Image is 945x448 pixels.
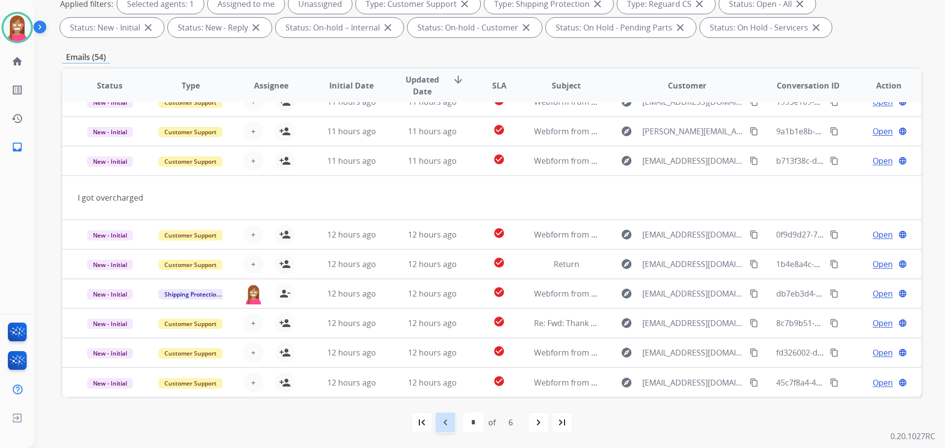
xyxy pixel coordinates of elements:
div: Status: On Hold - Servicers [700,18,832,37]
mat-icon: person_add [279,377,291,388]
span: 12 hours ago [327,318,376,329]
p: Emails (54) [62,51,110,63]
span: Type [182,80,200,91]
span: + [251,125,255,137]
div: Status: New - Reply [168,18,272,37]
span: SLA [492,80,506,91]
span: 8c7b9b51-1f9c-4a4b-9068-ea40608971aa [776,318,926,329]
span: Return [554,259,579,269]
span: Webform from [EMAIL_ADDRESS][DOMAIN_NAME] on [DATE] [534,155,757,166]
mat-icon: navigate_before [440,417,451,428]
div: I got overcharged [78,192,745,204]
mat-icon: explore [621,125,632,137]
mat-icon: person_remove [279,288,291,299]
span: fd326002-da8a-4d24-ab07-bdd37de32534 [776,347,930,358]
span: [EMAIL_ADDRESS][DOMAIN_NAME] [642,155,744,167]
th: Action [841,68,921,103]
span: Conversation ID [777,80,840,91]
mat-icon: close [520,22,532,33]
mat-icon: content_copy [830,319,839,328]
div: Status: On-hold - Customer [408,18,542,37]
mat-icon: content_copy [830,289,839,298]
mat-icon: language [898,260,907,269]
div: Status: On Hold - Pending Parts [546,18,696,37]
mat-icon: navigate_next [533,417,544,428]
mat-icon: language [898,289,907,298]
span: Open [873,347,893,358]
span: 12 hours ago [408,318,457,329]
span: 12 hours ago [327,288,376,299]
mat-icon: check_circle [493,316,505,328]
span: + [251,155,255,167]
span: 12 hours ago [408,259,457,269]
span: Customer [668,80,706,91]
span: New - Initial [87,289,133,299]
mat-icon: person_add [279,155,291,167]
span: 12 hours ago [408,377,457,388]
mat-icon: language [898,319,907,328]
span: 1b4e8a4c-a6c2-4558-9efb-5ac4db0f615b [776,259,925,269]
mat-icon: person_add [279,125,291,137]
span: Re: Fwd: Thank you for protecting your [PERSON_NAME] product [534,318,772,329]
button: + [244,254,263,274]
span: db7eb3d4-b745-470e-a9f3-8a42948e7e41 [776,288,928,299]
span: 12 hours ago [327,377,376,388]
button: + [244,121,263,141]
span: Open [873,317,893,329]
mat-icon: close [142,22,154,33]
div: Status: New - Initial [60,18,164,37]
mat-icon: close [382,22,394,33]
span: 12 hours ago [327,229,376,240]
mat-icon: check_circle [493,153,505,165]
img: avatar [3,14,31,41]
span: [EMAIL_ADDRESS][DOMAIN_NAME] [642,258,744,270]
span: Webform from [EMAIL_ADDRESS][DOMAIN_NAME] on [DATE] [534,377,757,388]
button: + [244,313,263,333]
mat-icon: close [810,22,822,33]
mat-icon: content_copy [830,230,839,239]
span: Shipping Protection [158,289,226,299]
span: [EMAIL_ADDRESS][DOMAIN_NAME] [642,317,744,329]
span: 11 hours ago [327,126,376,137]
span: Webform from [EMAIL_ADDRESS][DOMAIN_NAME] on [DATE] [534,229,757,240]
span: New - Initial [87,260,133,270]
div: Status: On-hold – Internal [276,18,404,37]
div: of [488,417,496,428]
span: Open [873,125,893,137]
span: Webform from [EMAIL_ADDRESS][DOMAIN_NAME] on [DATE] [534,347,757,358]
span: Customer Support [158,348,222,358]
mat-icon: language [898,156,907,165]
span: 11 hours ago [408,155,457,166]
mat-icon: last_page [556,417,568,428]
mat-icon: inbox [11,141,23,153]
span: New - Initial [87,127,133,137]
span: New - Initial [87,319,133,329]
mat-icon: check_circle [493,124,505,136]
div: 6 [501,413,521,432]
mat-icon: content_copy [750,127,758,136]
mat-icon: person_add [279,258,291,270]
mat-icon: check_circle [493,227,505,239]
span: Open [873,377,893,388]
span: New - Initial [87,156,133,167]
span: 11 hours ago [408,126,457,137]
mat-icon: content_copy [750,289,758,298]
mat-icon: explore [621,377,632,388]
span: + [251,317,255,329]
mat-icon: content_copy [830,260,839,269]
span: b713f38c-d1fd-432f-ac97-e96617423e54 [776,155,922,166]
mat-icon: explore [621,155,632,167]
span: New - Initial [87,348,133,358]
mat-icon: content_copy [830,378,839,387]
mat-icon: language [898,230,907,239]
mat-icon: explore [621,258,632,270]
span: Assignee [254,80,288,91]
span: Customer Support [158,127,222,137]
mat-icon: person_add [279,229,291,240]
span: 12 hours ago [327,259,376,269]
span: [EMAIL_ADDRESS][DOMAIN_NAME] [642,377,744,388]
p: 0.20.1027RC [890,430,935,442]
span: 9a1b1e8b-aa1d-4736-a571-512ba7c66cfd [776,126,927,137]
button: + [244,343,263,362]
span: 0f9d9d27-72d8-4ef1-912c-e8539ed36c43 [776,229,925,240]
